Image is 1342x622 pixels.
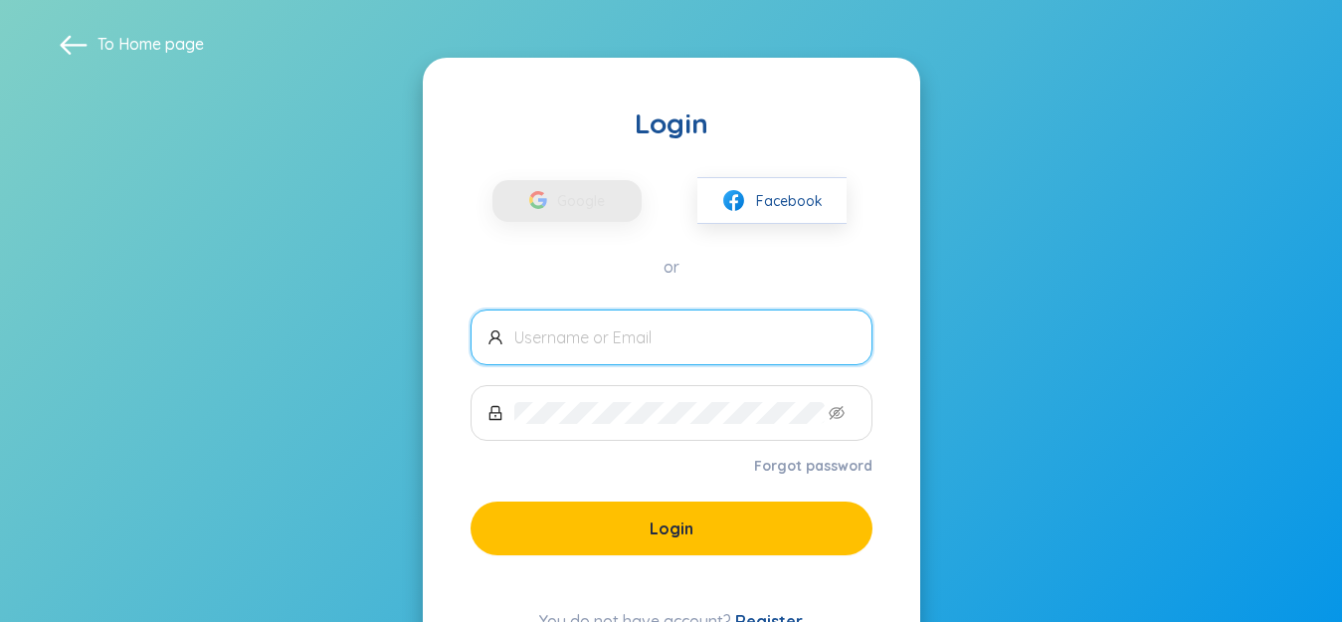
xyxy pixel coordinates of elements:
[514,326,856,348] input: Username or Email
[697,177,847,224] button: facebookFacebook
[650,518,693,539] span: Login
[487,405,503,421] span: lock
[471,502,872,555] button: Login
[756,190,823,212] span: Facebook
[97,33,204,55] span: To
[471,256,872,278] div: or
[487,329,503,345] span: user
[492,180,642,222] button: Google
[557,180,615,222] span: Google
[118,34,204,54] a: Home page
[829,405,845,421] span: eye-invisible
[471,105,872,141] div: Login
[754,456,872,476] a: Forgot password
[721,188,746,213] img: facebook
